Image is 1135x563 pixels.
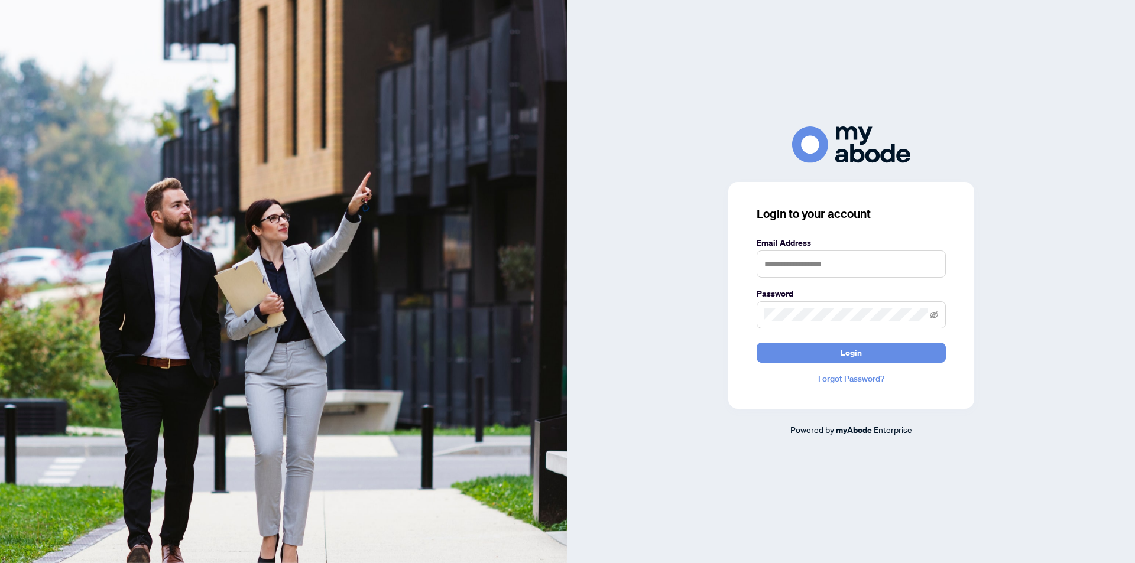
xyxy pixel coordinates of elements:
a: Forgot Password? [757,372,946,385]
span: eye-invisible [930,311,938,319]
a: myAbode [836,424,872,437]
img: ma-logo [792,126,910,162]
span: Login [841,343,862,362]
label: Password [757,287,946,300]
h3: Login to your account [757,206,946,222]
span: Powered by [790,424,834,435]
label: Email Address [757,236,946,249]
span: Enterprise [874,424,912,435]
button: Login [757,343,946,363]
